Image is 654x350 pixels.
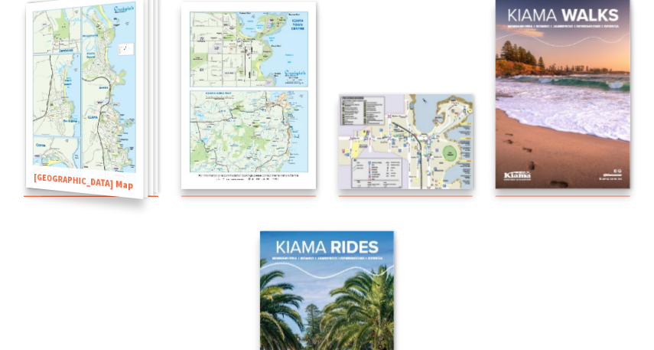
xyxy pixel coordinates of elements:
a: Kiama Regional Map [181,2,316,197]
img: Kiama Mobility Map [339,94,473,189]
span: [GEOGRAPHIC_DATA] Map [26,165,143,200]
a: Kiama Townships Map[GEOGRAPHIC_DATA] Map [24,2,158,197]
img: Kiama Regional Map [181,2,316,189]
a: Kiama Mobility Map [339,94,473,197]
